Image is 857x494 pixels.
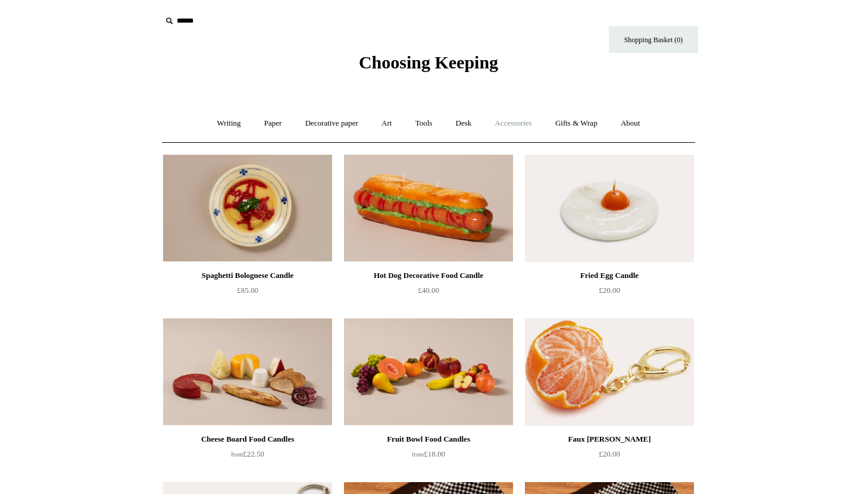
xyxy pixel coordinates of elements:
[344,155,513,262] img: Hot Dog Decorative Food Candle
[610,108,651,139] a: About
[231,449,264,458] span: £22.50
[525,318,694,426] a: Faux Clementine Keyring Faux Clementine Keyring
[525,318,694,426] img: Faux Clementine Keyring
[405,108,443,139] a: Tools
[166,432,329,446] div: Cheese Board Food Candles
[545,108,608,139] a: Gifts & Wrap
[445,108,483,139] a: Desk
[344,155,513,262] a: Hot Dog Decorative Food Candle Hot Dog Decorative Food Candle
[163,432,332,481] a: Cheese Board Food Candles from£22.50
[344,432,513,481] a: Fruit Bowl Food Candles from£18.00
[237,286,258,295] span: £85.00
[347,268,510,283] div: Hot Dog Decorative Food Candle
[163,318,332,426] a: Cheese Board Food Candles Cheese Board Food Candles
[525,155,694,262] a: Fried Egg Candle Fried Egg Candle
[484,108,543,139] a: Accessories
[525,432,694,481] a: Faux [PERSON_NAME] £20.00
[525,155,694,262] img: Fried Egg Candle
[344,318,513,426] img: Fruit Bowl Food Candles
[344,268,513,317] a: Hot Dog Decorative Food Candle £40.00
[359,62,498,70] a: Choosing Keeping
[525,268,694,317] a: Fried Egg Candle £20.00
[163,155,332,262] img: Spaghetti Bolognese Candle
[163,155,332,262] a: Spaghetti Bolognese Candle Spaghetti Bolognese Candle
[163,318,332,426] img: Cheese Board Food Candles
[163,268,332,317] a: Spaghetti Bolognese Candle £85.00
[371,108,402,139] a: Art
[347,432,510,446] div: Fruit Bowl Food Candles
[599,286,620,295] span: £20.00
[412,451,424,458] span: from
[344,318,513,426] a: Fruit Bowl Food Candles Fruit Bowl Food Candles
[528,268,691,283] div: Fried Egg Candle
[412,449,445,458] span: £18.00
[359,52,498,72] span: Choosing Keeping
[609,26,698,53] a: Shopping Basket (0)
[295,108,369,139] a: Decorative paper
[207,108,252,139] a: Writing
[528,432,691,446] div: Faux [PERSON_NAME]
[599,449,620,458] span: £20.00
[231,451,243,458] span: from
[254,108,293,139] a: Paper
[166,268,329,283] div: Spaghetti Bolognese Candle
[418,286,439,295] span: £40.00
